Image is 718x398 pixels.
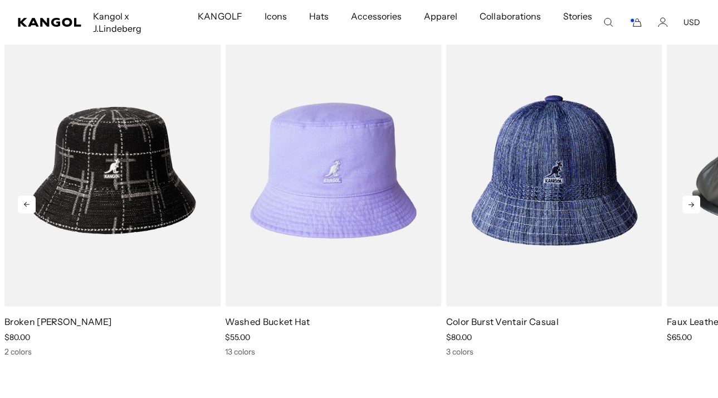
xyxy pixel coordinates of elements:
[603,17,613,27] summary: Search here
[225,332,250,342] span: $55.00
[683,17,700,27] button: USD
[225,35,441,307] img: Washed Bucket Hat
[225,316,310,327] a: Washed Bucket Hat
[446,35,662,307] img: Color Burst Ventair Casual
[221,35,441,357] div: 3 of 5
[446,316,559,327] a: Color Burst Ventair Casual
[4,35,221,307] img: Broken Tartan Lahinch
[4,316,111,327] a: Broken [PERSON_NAME]
[442,35,662,357] div: 4 of 5
[658,17,668,27] a: Account
[629,17,642,27] button: Cart
[446,347,662,357] div: 3 colors
[667,332,692,342] span: $65.00
[225,347,441,357] div: 13 colors
[18,18,82,27] a: Kangol
[4,347,221,357] div: 2 colors
[4,332,30,342] span: $80.00
[446,332,472,342] span: $80.00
